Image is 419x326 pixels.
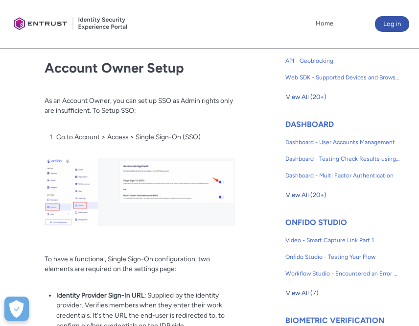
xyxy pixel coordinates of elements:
[285,154,399,163] span: Dashboard - Testing Check Results using a Sandbox Environment
[285,167,399,184] a: Dashboard - Multi Factor Authentication
[285,171,399,180] span: Dashboard - Multi Factor Authentication
[285,232,399,249] a: Video - Smart Capture Link Part 1
[4,297,29,321] button: Open Preferences
[286,286,319,301] span: View All (7)
[285,218,347,227] a: ONFIDO STUDIO
[45,60,184,76] strong: Account Owner Setup
[285,187,327,203] button: View All (20+)
[285,138,399,147] span: Dashboard - User Accounts Management
[285,265,399,282] a: Workflow Studio - Encountered an Error Running The Flow
[285,150,399,167] a: Dashboard - Testing Check Results using a Sandbox Environment
[285,73,399,82] span: Web SDK - Supported Devices and Browsers
[285,69,399,86] a: Web SDK - Supported Devices and Browsers
[375,16,409,32] button: Log in
[285,252,399,261] span: Onfido Studio - Testing Your Flow
[285,236,399,245] span: Video - Smart Capture Link Part 1
[285,89,327,105] button: View All (20+)
[56,132,235,142] li: Go to Account > Access > Single Sign-On (SSO)
[4,297,29,321] div: Cookie Preferences
[45,85,235,126] p: As an Account Owner, you can set up SSO as Admin rights only are insufficient. To Setup SSO:
[45,158,235,226] img: sso1.png
[285,56,399,65] span: API - Geoblocking
[313,16,336,31] a: Home
[286,90,326,104] span: View All (20+)
[285,285,319,301] button: View All (7)
[286,188,326,202] span: View All (20+)
[285,269,399,278] span: Workflow Studio - Encountered an Error Running The Flow
[285,134,399,150] a: Dashboard - User Accounts Management
[285,52,399,69] a: API - Geoblocking
[285,249,399,265] a: Onfido Studio - Testing Your Flow
[285,316,384,325] a: BIOMETRIC VERIFICATION
[285,120,334,129] a: DASHBOARD
[45,254,235,284] p: To have a functional, Single Sign-On configuration, two elements are required on the settings page:
[56,291,144,299] strong: Identity Provider Sign-In URL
